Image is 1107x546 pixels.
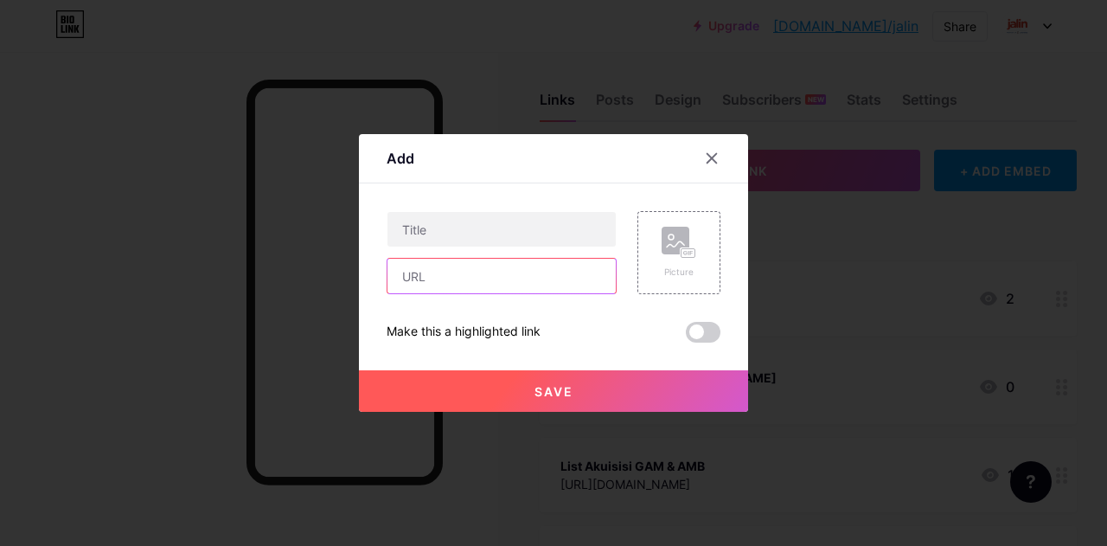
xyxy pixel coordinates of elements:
input: URL [387,259,616,293]
div: Picture [662,266,696,279]
button: Save [359,370,748,412]
span: Save [534,384,573,399]
input: Title [387,212,616,247]
div: Make this a highlighted link [387,322,541,343]
div: Add [387,148,414,169]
